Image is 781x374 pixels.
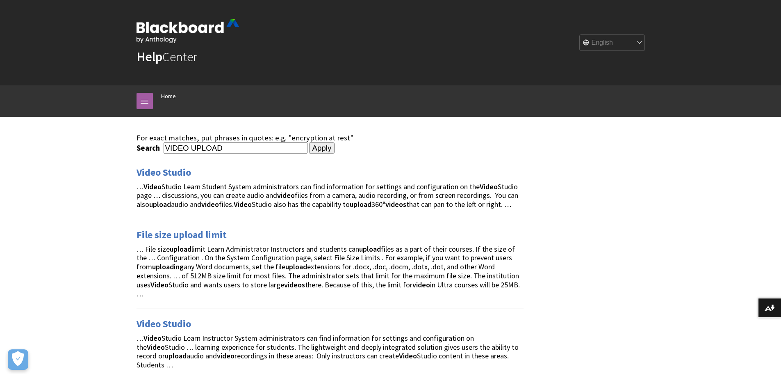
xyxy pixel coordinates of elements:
strong: Video [143,333,162,343]
strong: videos [385,200,406,209]
a: Home [161,91,176,101]
strong: Video [143,182,162,191]
label: Search [137,143,162,153]
strong: Video [399,351,417,360]
strong: video [277,190,295,200]
strong: Video [234,200,252,209]
strong: upload [170,244,191,254]
strong: video [412,280,430,289]
input: Apply [309,142,335,154]
strong: upload [350,200,371,209]
strong: upload [285,262,307,271]
strong: Help [137,48,162,65]
strong: upload [359,244,381,254]
a: Video Studio [137,317,191,330]
strong: video [217,351,235,360]
strong: videos [284,280,305,289]
span: … Studio Learn Student System administrators can find information for settings and configuration ... [137,182,518,209]
img: Blackboard by Anthology [137,19,239,43]
strong: Video [480,182,498,191]
strong: upload [149,200,171,209]
strong: upload [165,351,187,360]
a: File size upload limit [137,228,227,241]
strong: uploading [152,262,184,271]
span: … File size limit Learn Administrator Instructors and students can files as a part of their cours... [137,244,520,298]
button: Open Preferences [8,349,28,370]
strong: video [201,200,219,209]
select: Site Language Selector [580,35,645,51]
a: Video Studio [137,166,191,179]
div: For exact matches, put phrases in quotes: e.g. "encryption at rest" [137,133,524,142]
a: HelpCenter [137,48,197,65]
span: … Studio Learn Instructor System administrators can find information for settings and configurati... [137,333,519,369]
strong: Video [150,280,168,289]
strong: Video [147,342,165,352]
